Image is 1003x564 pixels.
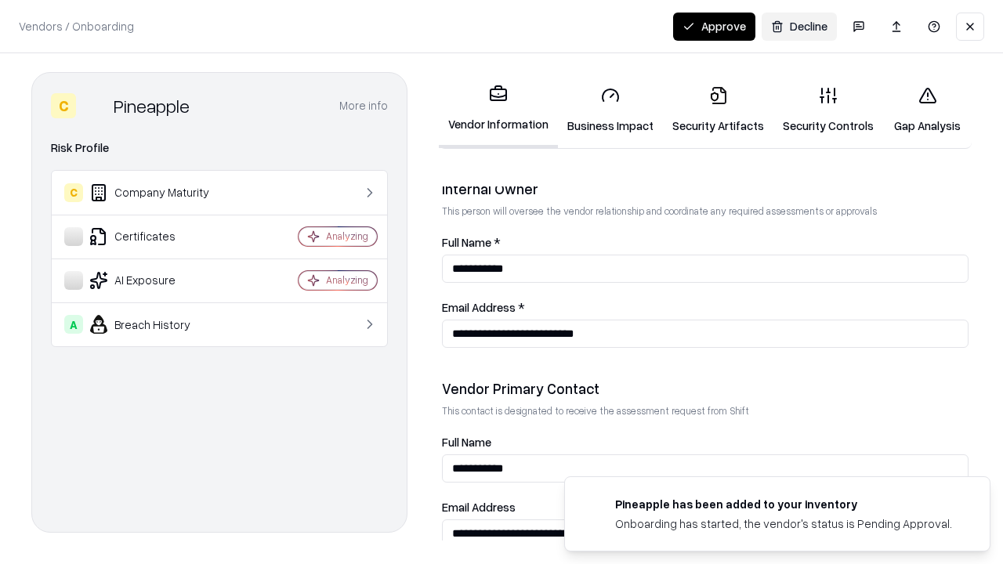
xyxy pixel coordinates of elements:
[326,230,368,243] div: Analyzing
[442,436,969,448] label: Full Name
[19,18,134,34] p: Vendors / Onboarding
[442,302,969,313] label: Email Address *
[762,13,837,41] button: Decline
[558,74,663,146] a: Business Impact
[339,92,388,120] button: More info
[442,179,969,198] div: Internal Owner
[51,93,76,118] div: C
[64,315,252,334] div: Breach History
[439,72,558,148] a: Vendor Information
[64,271,252,290] div: AI Exposure
[584,496,603,515] img: pineappleenergy.com
[442,204,969,218] p: This person will oversee the vendor relationship and coordinate any required assessments or appro...
[64,315,83,334] div: A
[64,183,83,202] div: C
[326,273,368,287] div: Analyzing
[442,404,969,418] p: This contact is designated to receive the assessment request from Shift
[663,74,773,146] a: Security Artifacts
[615,496,952,512] div: Pineapple has been added to your inventory
[442,501,969,513] label: Email Address
[442,237,969,248] label: Full Name *
[114,93,190,118] div: Pineapple
[442,379,969,398] div: Vendor Primary Contact
[883,74,972,146] a: Gap Analysis
[673,13,755,41] button: Approve
[615,515,952,532] div: Onboarding has started, the vendor's status is Pending Approval.
[82,93,107,118] img: Pineapple
[64,227,252,246] div: Certificates
[64,183,252,202] div: Company Maturity
[51,139,388,157] div: Risk Profile
[773,74,883,146] a: Security Controls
